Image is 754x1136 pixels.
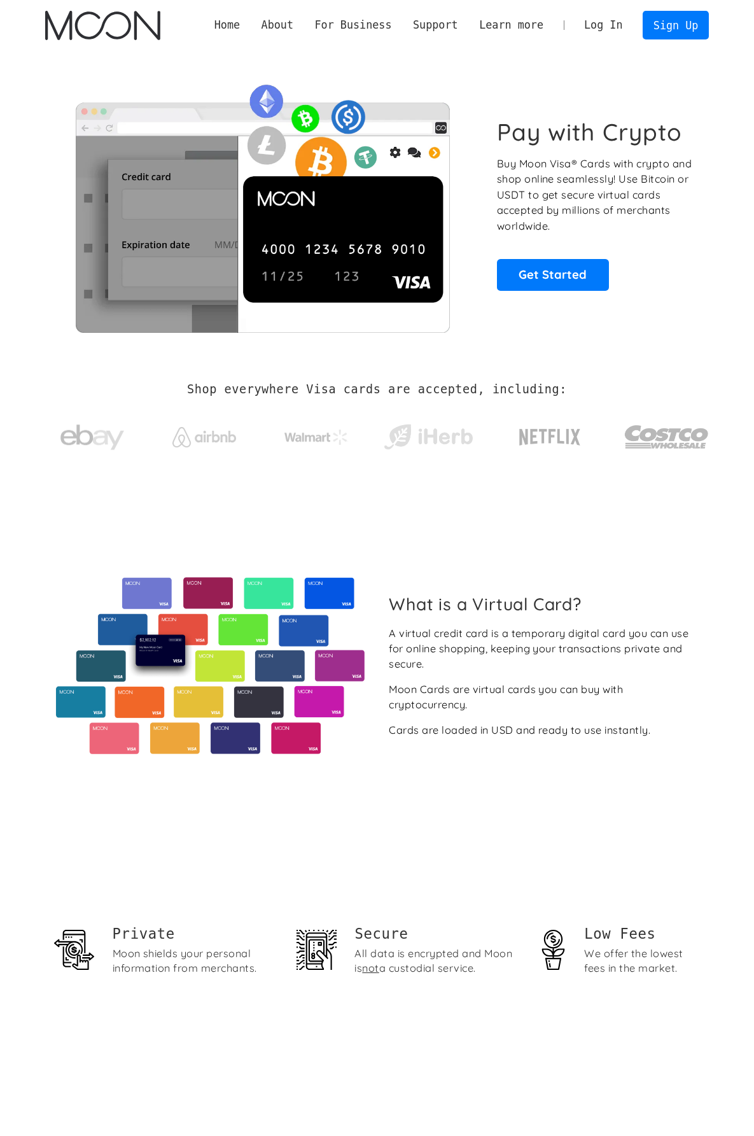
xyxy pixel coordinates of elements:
a: Get Started [497,259,609,291]
img: Walmart [284,430,348,445]
a: iHerb [381,408,475,460]
div: For Business [304,17,403,33]
div: We offer the lowest fees in the market. [584,946,700,976]
h2: Shop everywhere Visa cards are accepted, including: [187,382,567,396]
a: Sign Up [643,11,709,39]
a: Netflix [493,409,606,459]
h1: Low Fees [584,924,700,944]
span: not [362,962,379,974]
div: All data is encrypted and Moon is a custodial service. [354,946,517,976]
img: Privacy [54,930,94,970]
a: Costco [624,400,709,467]
a: ebay [45,405,139,464]
img: ebay [60,417,124,458]
div: A virtual credit card is a temporary digital card you can use for online shopping, keeping your t... [389,626,699,672]
h1: Private [113,924,276,944]
h1: Pay with Crypto [497,118,683,146]
img: Security [297,930,337,970]
img: Costco [624,413,709,461]
div: Moon Cards are virtual cards you can buy with cryptocurrency. [389,682,699,713]
div: About [251,17,304,33]
a: Home [204,17,251,33]
h2: What is a Virtual Card? [389,594,699,614]
img: Airbnb [172,427,236,447]
img: Money stewardship [533,930,573,970]
div: About [262,17,293,33]
h2: Secure [354,924,517,944]
div: Moon shields your personal information from merchants. [113,946,276,976]
div: For Business [315,17,392,33]
a: Log In [573,11,633,39]
a: Airbnb [157,414,251,453]
div: Learn more [479,17,543,33]
div: Learn more [468,17,554,33]
div: Support [402,17,468,33]
a: home [45,11,160,40]
img: Netflix [518,421,582,453]
img: Virtual cards from Moon [54,577,367,755]
div: Cards are loaded in USD and ready to use instantly. [389,722,650,738]
p: Buy Moon Visa® Cards with crypto and shop online seamlessly! Use Bitcoin or USDT to get secure vi... [497,156,695,234]
img: Moon Logo [45,11,160,40]
div: Support [413,17,458,33]
img: iHerb [381,421,475,454]
img: Moon Cards let you spend your crypto anywhere Visa is accepted. [45,76,479,333]
a: Walmart [269,417,363,451]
